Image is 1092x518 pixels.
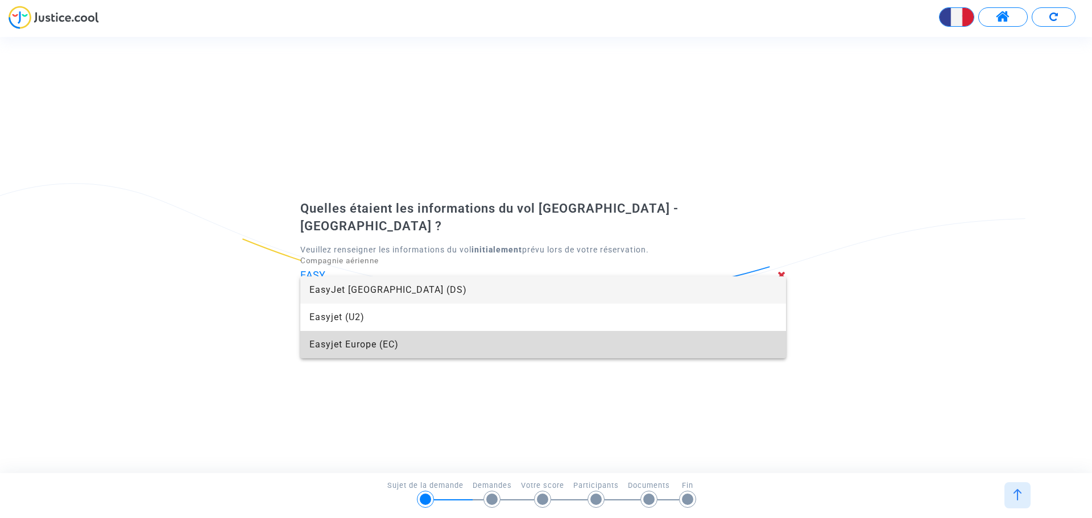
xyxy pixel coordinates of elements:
[309,331,777,358] span: Easyjet Europe (EC)
[309,276,777,304] span: EasyJet [GEOGRAPHIC_DATA] (DS)
[978,7,1028,27] button: Accéder à mon espace utilisateur
[309,304,777,331] span: Easyjet (U2)
[939,7,974,27] button: Changer la langue
[1049,13,1058,21] img: Recommencer le formulaire
[9,6,99,29] img: jc-logo.svg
